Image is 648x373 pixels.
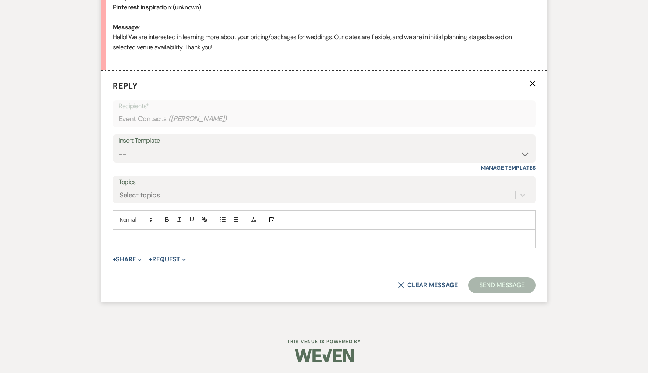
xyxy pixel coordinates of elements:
[119,177,530,188] label: Topics
[119,111,530,127] div: Event Contacts
[113,3,171,11] b: Pinterest inspiration
[113,23,139,31] b: Message
[481,164,536,171] a: Manage Templates
[168,114,227,124] span: ( [PERSON_NAME] )
[113,256,116,263] span: +
[119,190,160,201] div: Select topics
[468,277,535,293] button: Send Message
[113,256,142,263] button: Share
[119,135,530,147] div: Insert Template
[149,256,186,263] button: Request
[113,81,138,91] span: Reply
[295,342,354,369] img: Weven Logo
[119,101,530,111] p: Recipients*
[149,256,152,263] span: +
[398,282,457,288] button: Clear message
